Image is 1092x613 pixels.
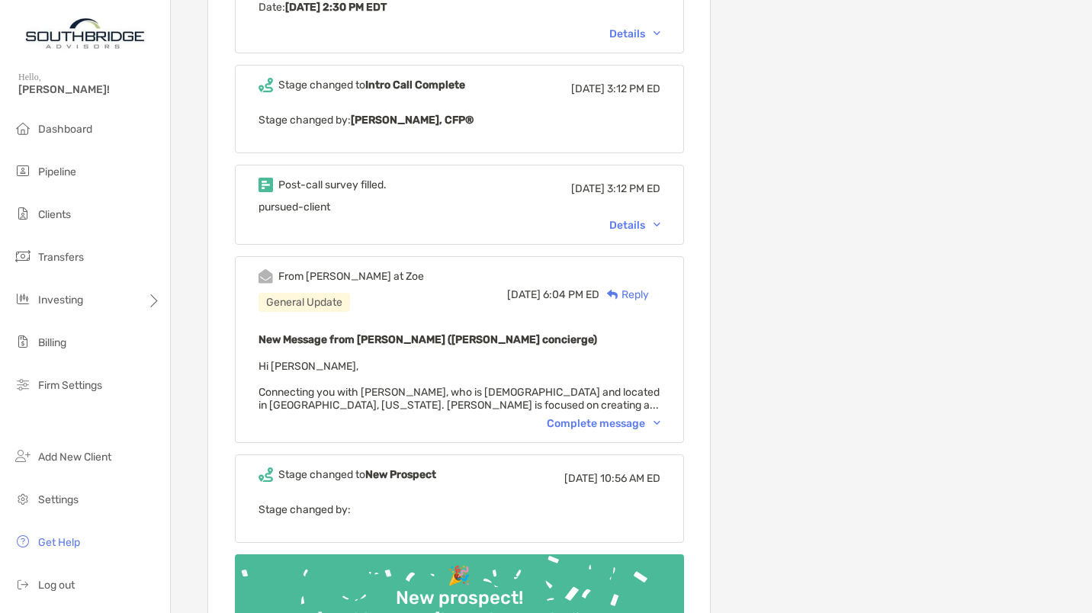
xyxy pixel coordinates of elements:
[259,293,350,312] div: General Update
[259,269,273,284] img: Event icon
[14,375,32,393] img: firm-settings icon
[38,493,79,506] span: Settings
[278,178,387,191] div: Post-call survey filled.
[259,201,330,213] span: pursued-client
[14,532,32,550] img: get-help icon
[38,451,111,464] span: Add New Client
[278,468,436,481] div: Stage changed to
[609,219,660,232] div: Details
[14,290,32,308] img: investing icon
[571,82,605,95] span: [DATE]
[14,162,32,180] img: pipeline icon
[600,472,660,485] span: 10:56 AM ED
[543,288,599,301] span: 6:04 PM ED
[259,78,273,92] img: Event icon
[278,270,424,283] div: From [PERSON_NAME] at Zoe
[351,114,474,127] b: [PERSON_NAME], CFP®
[564,472,598,485] span: [DATE]
[278,79,465,91] div: Stage changed to
[38,208,71,221] span: Clients
[38,251,84,264] span: Transfers
[654,223,660,227] img: Chevron icon
[547,417,660,430] div: Complete message
[259,178,273,192] img: Event icon
[607,182,660,195] span: 3:12 PM ED
[599,287,649,303] div: Reply
[18,6,152,61] img: Zoe Logo
[654,421,660,425] img: Chevron icon
[38,579,75,592] span: Log out
[507,288,541,301] span: [DATE]
[14,447,32,465] img: add_new_client icon
[259,111,660,130] p: Stage changed by:
[14,119,32,137] img: dashboard icon
[365,79,465,91] b: Intro Call Complete
[609,27,660,40] div: Details
[14,332,32,351] img: billing icon
[285,1,387,14] b: [DATE] 2:30 PM EDT
[442,565,477,587] div: 🎉
[38,536,80,549] span: Get Help
[38,165,76,178] span: Pipeline
[390,587,529,609] div: New prospect!
[38,379,102,392] span: Firm Settings
[14,489,32,508] img: settings icon
[259,360,660,412] span: Hi [PERSON_NAME], Connecting you with [PERSON_NAME], who is [DEMOGRAPHIC_DATA] and located in [GE...
[259,500,660,519] p: Stage changed by:
[607,82,660,95] span: 3:12 PM ED
[38,123,92,136] span: Dashboard
[18,83,161,96] span: [PERSON_NAME]!
[14,247,32,265] img: transfers icon
[38,336,66,349] span: Billing
[654,31,660,36] img: Chevron icon
[259,467,273,482] img: Event icon
[607,290,618,300] img: Reply icon
[259,333,597,346] b: New Message from [PERSON_NAME] ([PERSON_NAME] concierge)
[38,294,83,306] span: Investing
[14,575,32,593] img: logout icon
[14,204,32,223] img: clients icon
[365,468,436,481] b: New Prospect
[571,182,605,195] span: [DATE]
